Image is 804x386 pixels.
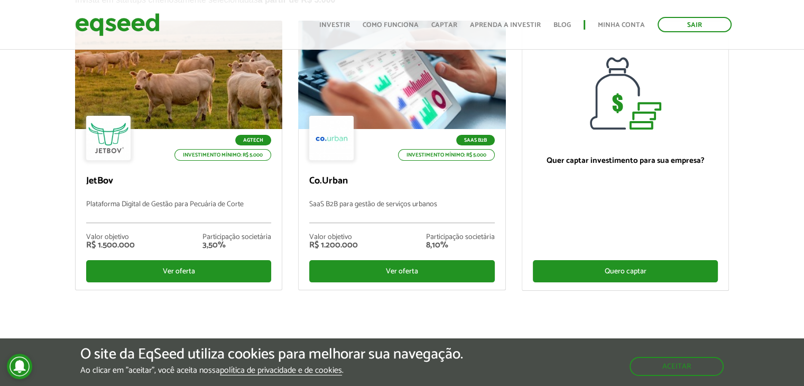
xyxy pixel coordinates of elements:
p: Agtech [235,135,271,145]
div: R$ 1.500.000 [86,241,135,250]
p: Ao clicar em "aceitar", você aceita nossa . [80,365,463,375]
div: Ver oferta [86,260,272,282]
a: Aprenda a investir [470,22,541,29]
p: Investimento mínimo: R$ 5.000 [174,149,271,161]
p: JetBov [86,176,272,187]
a: Minha conta [598,22,645,29]
div: Participação societária [426,234,495,241]
div: Participação societária [202,234,271,241]
p: SaaS B2B para gestão de serviços urbanos [309,200,495,223]
a: Captar [431,22,457,29]
a: Quer captar investimento para sua empresa? Quero captar [522,21,729,291]
p: SaaS B2B [456,135,495,145]
a: Sair [658,17,732,32]
p: Investimento mínimo: R$ 5.000 [398,149,495,161]
a: política de privacidade e de cookies [220,366,342,375]
div: Valor objetivo [86,234,135,241]
a: Blog [553,22,571,29]
img: EqSeed [75,11,160,39]
div: Ver oferta [309,260,495,282]
p: Co.Urban [309,176,495,187]
div: 3,50% [202,241,271,250]
p: Quer captar investimento para sua empresa? [533,156,718,166]
h5: O site da EqSeed utiliza cookies para melhorar sua navegação. [80,346,463,363]
a: Como funciona [363,22,419,29]
div: Valor objetivo [309,234,358,241]
button: Aceitar [630,357,724,376]
a: Agtech Investimento mínimo: R$ 5.000 JetBov Plataforma Digital de Gestão para Pecuária de Corte V... [75,21,283,290]
a: SaaS B2B Investimento mínimo: R$ 5.000 Co.Urban SaaS B2B para gestão de serviços urbanos Valor ob... [298,21,506,290]
div: R$ 1.200.000 [309,241,358,250]
p: Plataforma Digital de Gestão para Pecuária de Corte [86,200,272,223]
a: Investir [319,22,350,29]
div: Quero captar [533,260,718,282]
div: 8,10% [426,241,495,250]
